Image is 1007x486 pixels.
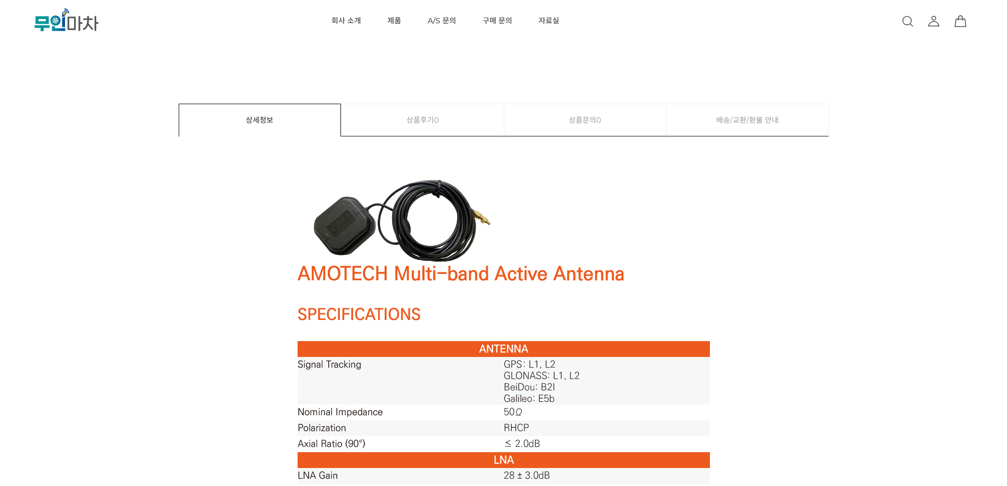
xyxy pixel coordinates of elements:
a: 상세정보 [179,104,341,136]
a: 배송/교환/환불 안내 [667,104,828,136]
span: 0 [434,104,439,136]
a: 상품후기0 [341,104,504,136]
span: 0 [596,104,601,136]
a: 상품문의0 [504,104,667,136]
